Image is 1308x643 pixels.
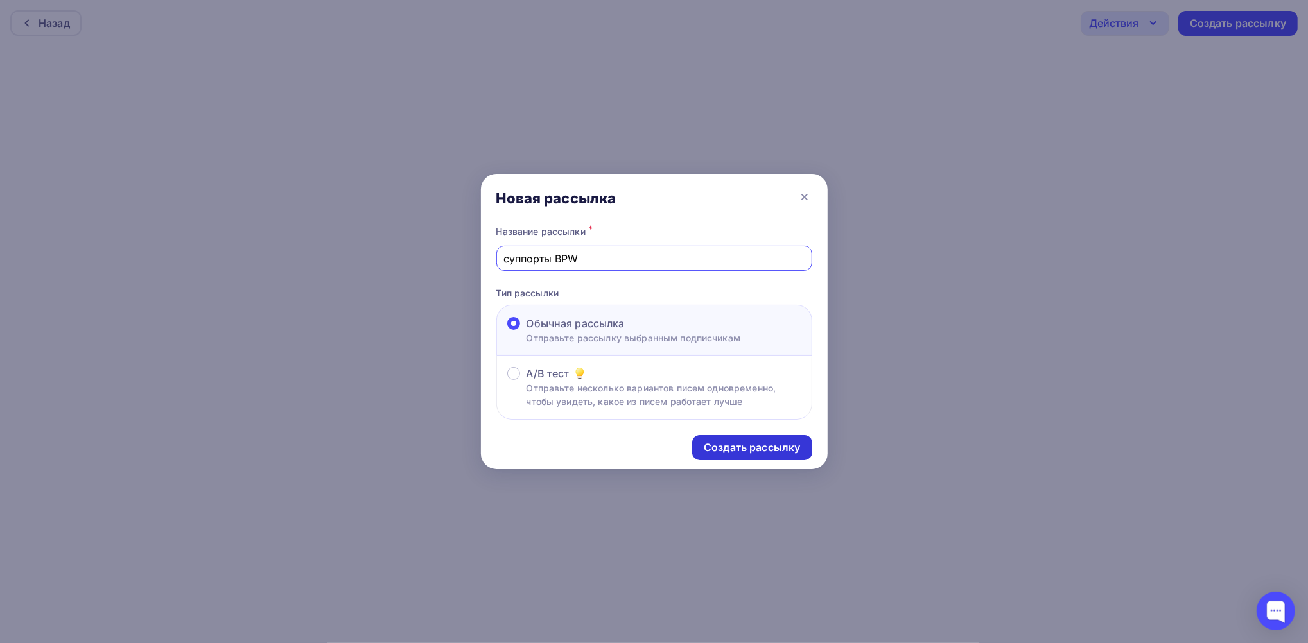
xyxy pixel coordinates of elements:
span: Обычная рассылка [527,316,625,331]
p: Отправьте несколько вариантов писем одновременно, чтобы увидеть, какое из писем работает лучше [527,381,801,408]
div: Создать рассылку [704,440,800,455]
p: Отправьте рассылку выбранным подписчикам [527,331,741,345]
span: A/B тест [527,366,570,381]
div: Новая рассылка [496,189,616,207]
input: Придумайте название рассылки [503,251,805,266]
div: Название рассылки [496,223,812,241]
p: Тип рассылки [496,286,812,300]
